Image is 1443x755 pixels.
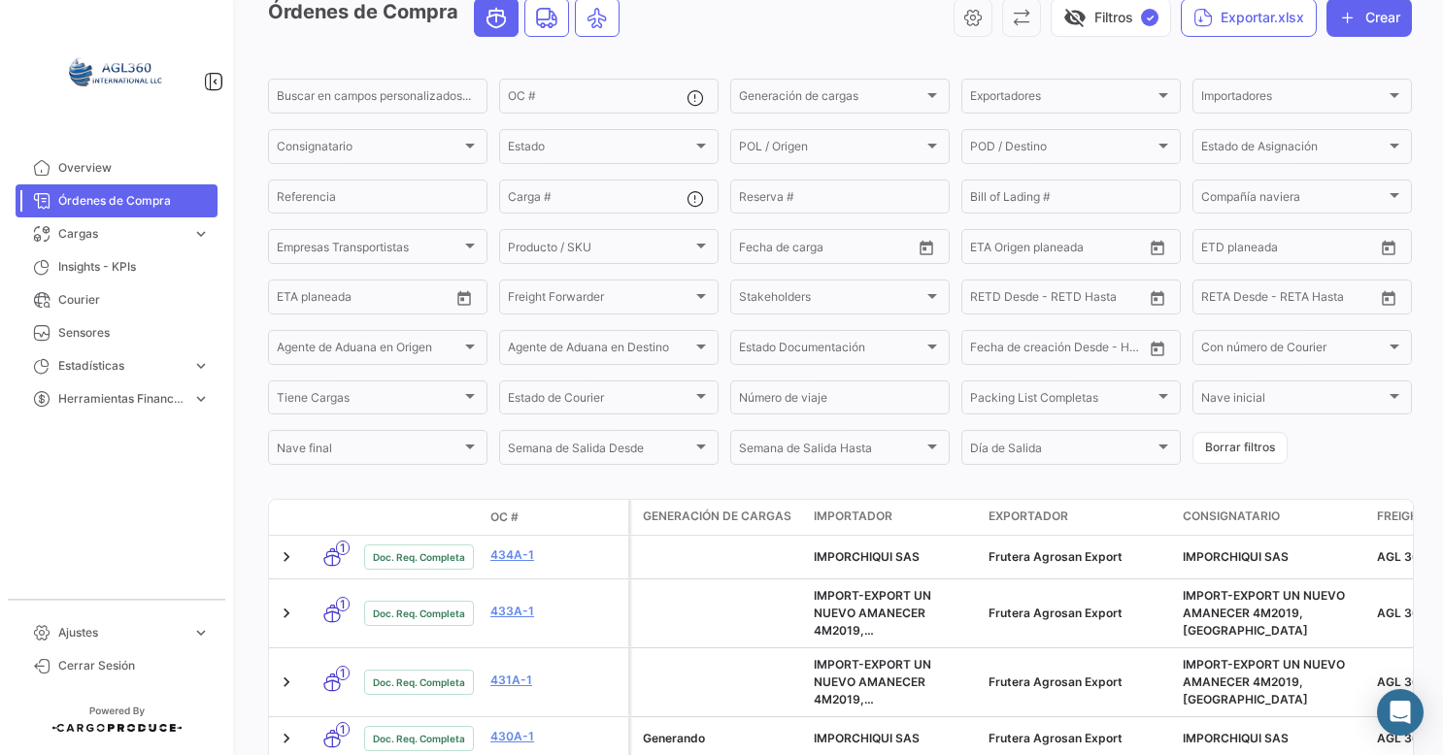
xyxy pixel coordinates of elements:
a: Expand/Collapse Row [277,673,296,692]
span: Estado de Asignación [1201,143,1386,156]
span: Doc. Req. Completa [373,606,465,621]
input: Desde [970,293,1005,307]
span: expand_more [192,624,210,641]
span: POD / Destino [970,143,1155,156]
input: Desde [277,293,312,307]
input: Hasta [788,243,870,256]
span: Exportadores [970,92,1155,106]
input: Hasta [1250,293,1332,307]
datatable-header-cell: Exportador [981,500,1175,535]
span: IMPORCHIQUI SAS [1183,731,1289,745]
datatable-header-cell: Modo de Transporte [308,509,356,525]
span: Packing List Completas [970,394,1155,408]
span: Overview [58,159,210,177]
span: Nave inicial [1201,394,1386,408]
span: Doc. Req. Completa [373,549,465,565]
span: Consignatario [1183,508,1280,525]
span: Herramientas Financieras [58,390,185,408]
span: IMPORT-EXPORT UN NUEVO AMANECER 4M2019, CA [1183,588,1345,638]
datatable-header-cell: Consignatario [1175,500,1369,535]
button: Open calendar [1143,283,1172,312]
span: Frutera Agrosan Export [989,731,1123,745]
span: Frutera Agrosan Export [989,606,1123,620]
span: Consignatario [277,143,461,156]
span: Compañía naviera [1201,193,1386,207]
input: Hasta [1019,243,1101,256]
span: Stakeholders [739,293,923,307]
span: Órdenes de Compra [58,192,210,210]
button: Open calendar [1143,334,1172,363]
span: 1 [336,597,350,611]
button: Open calendar [1143,233,1172,262]
span: Generación de cargas [643,508,791,525]
button: Borrar filtros [1192,432,1288,464]
span: Doc. Req. Completa [373,674,465,690]
span: Empresas Transportistas [277,243,461,256]
span: expand_more [192,390,210,408]
span: IMPORT-EXPORT UN NUEVO AMANECER 4M2019, CA [1183,657,1345,706]
input: Hasta [1019,344,1101,357]
input: Desde [970,243,1005,256]
span: 1 [336,541,350,555]
input: Desde [970,344,1005,357]
input: Desde [1201,293,1236,307]
span: Courier [58,291,210,309]
span: Frutera Agrosan Export [989,674,1123,689]
span: Estado Documentación [739,344,923,357]
span: IMPORCHIQUI SAS [1183,549,1289,564]
a: Courier [16,283,218,316]
span: Ajustes [58,624,185,641]
span: 1 [336,722,350,737]
span: IMPORCHIQUI SAS [814,549,920,564]
span: Tiene Cargas [277,394,461,408]
div: Generando [643,730,798,747]
a: Insights - KPIs [16,250,218,283]
span: Semana de Salida Desde [508,444,692,458]
span: expand_more [192,357,210,375]
datatable-header-cell: Importador [806,500,981,535]
a: Expand/Collapse Row [277,729,296,748]
datatable-header-cell: Estado Doc. [356,509,483,525]
input: Hasta [1250,243,1332,256]
a: 433A-1 [490,603,621,620]
input: Hasta [325,293,408,307]
span: Freight Forwarder [508,293,692,307]
span: Importadores [1201,92,1386,106]
span: POL / Origen [739,143,923,156]
span: OC # [490,509,519,526]
span: expand_more [192,225,210,243]
a: Expand/Collapse Row [277,547,296,567]
span: Día de Salida [970,444,1155,458]
a: Overview [16,151,218,184]
span: IMPORCHIQUI SAS [814,731,920,745]
div: Abrir Intercom Messenger [1377,689,1424,736]
input: Desde [739,243,774,256]
span: Cerrar Sesión [58,657,210,674]
span: Con número de Courier [1201,344,1386,357]
span: IMPORT-EXPORT UN NUEVO AMANECER 4M2019, CA [814,588,939,655]
button: Open calendar [450,283,479,312]
span: Nave final [277,444,461,458]
a: 430A-1 [490,728,621,745]
a: 434A-1 [490,546,621,564]
span: Estado de Courier [508,394,692,408]
button: Open calendar [1374,233,1403,262]
span: Exportador [989,508,1068,525]
button: Open calendar [1374,283,1403,312]
span: Importador [814,508,892,525]
span: 1 [336,666,350,680]
span: Doc. Req. Completa [373,731,465,746]
a: Expand/Collapse Row [277,604,296,623]
span: Estadísticas [58,357,185,375]
span: Sensores [58,324,210,342]
span: Estado [508,143,692,156]
input: Desde [1201,243,1236,256]
span: Generación de cargas [739,92,923,106]
a: Sensores [16,316,218,349]
datatable-header-cell: OC # [483,501,628,534]
input: Hasta [1019,293,1101,307]
span: IMPORT-EXPORT UN NUEVO AMANECER 4M2019, CA [814,657,939,724]
span: Cargas [58,225,185,243]
span: Semana de Salida Hasta [739,444,923,458]
img: 64a6efb6-309f-488a-b1f1-3442125ebd42.png [68,23,165,120]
